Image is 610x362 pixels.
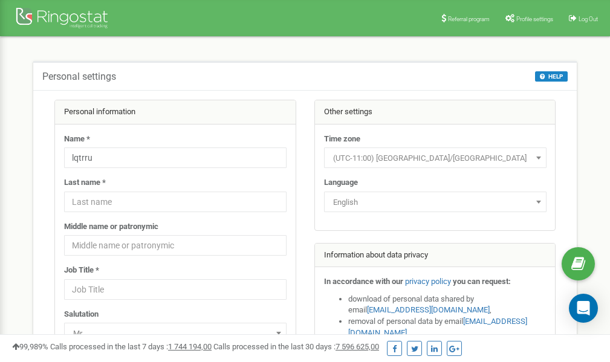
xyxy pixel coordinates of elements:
input: Job Title [64,279,287,300]
span: Profile settings [516,16,553,22]
span: Calls processed in the last 30 days : [213,342,379,351]
label: Time zone [324,134,360,145]
strong: you can request: [453,277,511,286]
span: English [328,194,542,211]
div: Personal information [55,100,296,124]
div: Other settings [315,100,556,124]
span: (UTC-11:00) Pacific/Midway [328,150,542,167]
h5: Personal settings [42,71,116,82]
a: privacy policy [405,277,451,286]
label: Salutation [64,309,99,320]
u: 7 596 625,00 [336,342,379,351]
span: 99,989% [12,342,48,351]
label: Name * [64,134,90,145]
input: Last name [64,192,287,212]
span: Calls processed in the last 7 days : [50,342,212,351]
div: Open Intercom Messenger [569,294,598,323]
li: download of personal data shared by email , [348,294,547,316]
label: Job Title * [64,265,99,276]
button: HELP [535,71,568,82]
label: Middle name or patronymic [64,221,158,233]
span: Mr. [64,323,287,343]
input: Name [64,147,287,168]
label: Language [324,177,358,189]
u: 1 744 194,00 [168,342,212,351]
li: removal of personal data by email , [348,316,547,338]
span: Log Out [579,16,598,22]
div: Information about data privacy [315,244,556,268]
input: Middle name or patronymic [64,235,287,256]
strong: In accordance with our [324,277,403,286]
span: Mr. [68,325,282,342]
span: Referral program [448,16,490,22]
span: (UTC-11:00) Pacific/Midway [324,147,547,168]
a: [EMAIL_ADDRESS][DOMAIN_NAME] [367,305,490,314]
span: English [324,192,547,212]
label: Last name * [64,177,106,189]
